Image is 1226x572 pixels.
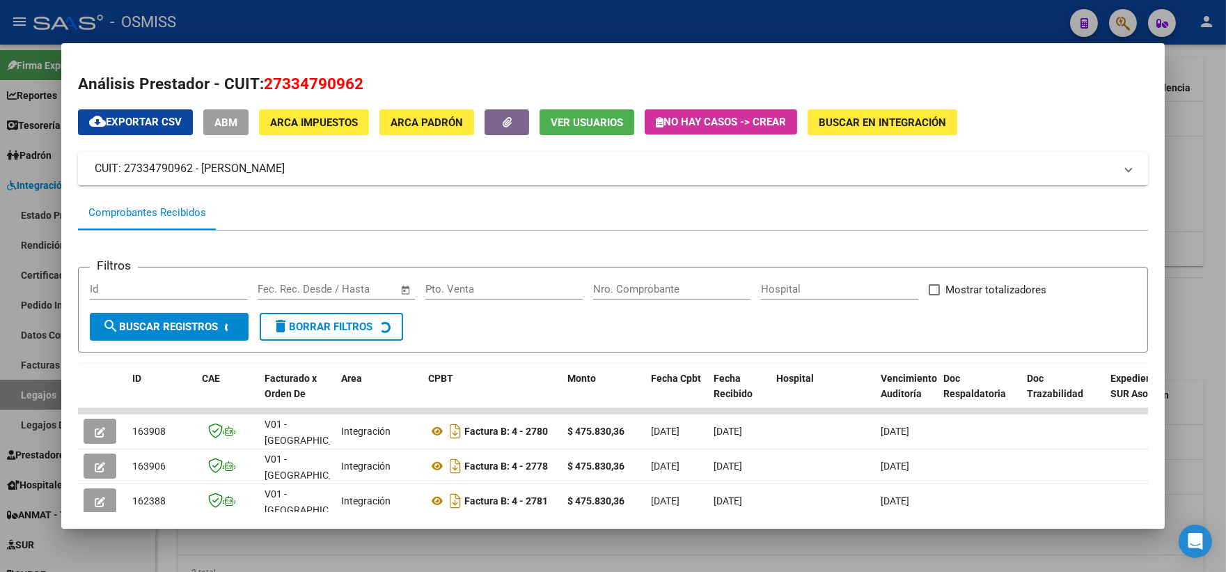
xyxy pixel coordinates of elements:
span: [DATE] [714,426,742,437]
button: Borrar Filtros [260,313,403,341]
button: ARCA Padrón [379,109,474,135]
datatable-header-cell: Expediente SUR Asociado [1105,364,1181,425]
datatable-header-cell: CAE [196,364,259,425]
span: Doc Trazabilidad [1027,373,1083,400]
mat-panel-title: CUIT: 27334790962 - [PERSON_NAME] [95,160,1115,177]
span: [DATE] [881,426,909,437]
span: Mostrar totalizadores [945,281,1046,298]
div: Comprobantes Recibidos [88,205,206,221]
span: ABM [214,116,237,129]
span: Fecha Recibido [714,373,753,400]
span: 163908 [132,426,166,437]
span: CAE [202,373,220,384]
i: Descargar documento [446,490,464,512]
span: 162388 [132,495,166,507]
strong: Factura B: 4 - 2781 [464,495,548,507]
strong: Factura B: 4 - 2778 [464,461,548,472]
i: Descargar documento [446,420,464,442]
button: ARCA Impuestos [259,109,369,135]
span: Integración [341,461,391,472]
h2: Análisis Prestador - CUIT: [78,72,1148,96]
span: ARCA Padrón [391,116,463,129]
span: Buscar Registros [102,320,218,333]
span: CPBT [428,373,453,384]
span: Ver Usuarios [551,116,623,129]
span: [DATE] [714,495,742,507]
strong: $ 475.830,36 [567,495,624,507]
span: Exportar CSV [89,116,182,128]
span: Area [341,373,362,384]
span: ARCA Impuestos [270,116,358,129]
button: Open calendar [398,282,414,298]
datatable-header-cell: ID [127,364,196,425]
i: Descargar documento [446,455,464,477]
datatable-header-cell: Vencimiento Auditoría [875,364,938,425]
datatable-header-cell: Area [336,364,423,425]
datatable-header-cell: Facturado x Orden De [259,364,336,425]
button: Buscar Registros [90,313,249,341]
span: Hospital [776,373,814,384]
span: Expediente SUR Asociado [1110,373,1172,400]
input: Start date [258,283,303,295]
span: V01 - [GEOGRAPHIC_DATA] [265,454,359,481]
strong: $ 475.830,36 [567,461,624,472]
span: [DATE] [651,426,679,437]
span: ID [132,373,141,384]
mat-icon: cloud_download [89,113,106,130]
span: Vencimiento Auditoría [881,373,937,400]
span: [DATE] [651,495,679,507]
span: 27334790962 [264,75,363,93]
datatable-header-cell: Hospital [771,364,875,425]
strong: Factura B: 4 - 2780 [464,426,548,437]
div: Open Intercom Messenger [1179,525,1212,558]
span: Buscar en Integración [819,116,946,129]
span: No hay casos -> Crear [656,116,786,128]
button: Ver Usuarios [540,109,634,135]
button: Exportar CSV [78,109,193,135]
button: No hay casos -> Crear [645,109,797,134]
span: V01 - [GEOGRAPHIC_DATA] [265,488,359,516]
strong: $ 475.830,36 [567,426,624,437]
span: [DATE] [881,495,909,507]
span: Doc Respaldatoria [943,373,1006,400]
datatable-header-cell: Doc Trazabilidad [1021,364,1105,425]
datatable-header-cell: Monto [562,364,645,425]
input: End date [315,283,383,295]
span: Monto [567,373,596,384]
span: V01 - [GEOGRAPHIC_DATA] [265,419,359,446]
span: Integración [341,426,391,437]
span: [DATE] [881,461,909,472]
span: [DATE] [651,461,679,472]
span: Integración [341,495,391,507]
mat-icon: search [102,318,119,334]
span: Borrar Filtros [272,320,372,333]
span: Fecha Cpbt [651,373,701,384]
datatable-header-cell: Fecha Recibido [708,364,771,425]
mat-icon: delete [272,318,289,334]
span: 163906 [132,461,166,472]
button: ABM [203,109,249,135]
datatable-header-cell: Fecha Cpbt [645,364,708,425]
span: Facturado x Orden De [265,373,317,400]
h3: Filtros [90,256,138,275]
span: [DATE] [714,461,742,472]
datatable-header-cell: CPBT [423,364,562,425]
button: Buscar en Integración [808,109,957,135]
mat-expansion-panel-header: CUIT: 27334790962 - [PERSON_NAME] [78,152,1148,185]
datatable-header-cell: Doc Respaldatoria [938,364,1021,425]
